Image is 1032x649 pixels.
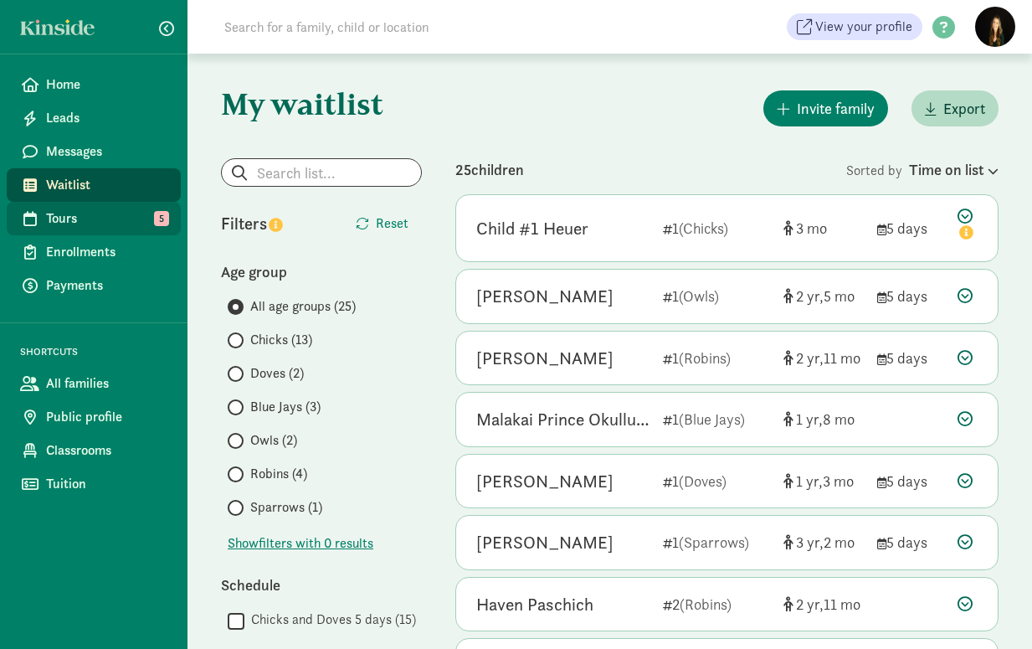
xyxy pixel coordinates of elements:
[680,595,732,614] span: (Robins)
[911,90,999,126] button: Export
[783,347,864,369] div: [object Object]
[476,468,614,495] div: Clara Nguyen
[823,409,855,429] span: 8
[214,10,684,44] input: Search for a family, child or location
[46,242,167,262] span: Enrollments
[46,276,167,296] span: Payments
[679,348,731,368] span: (Robins)
[663,470,770,492] div: 1
[7,202,181,235] a: Tours 5
[815,17,912,37] span: View your profile
[476,591,593,618] div: Haven Paschich
[797,97,875,120] span: Invite family
[796,286,824,306] span: 2
[476,345,614,372] div: Alyssa Han
[250,464,307,484] span: Robins (4)
[824,533,855,552] span: 2
[783,593,864,616] div: [object Object]
[663,408,770,430] div: 1
[796,219,827,238] span: 3
[783,531,864,554] div: [object Object]
[824,348,860,368] span: 11
[222,159,421,186] input: Search list...
[663,593,770,616] div: 2
[250,296,356,317] span: All age groups (25)
[46,474,167,494] span: Tuition
[46,142,167,162] span: Messages
[46,75,167,95] span: Home
[679,219,728,238] span: (Chicks)
[250,330,312,350] span: Chicks (13)
[763,90,888,126] button: Invite family
[476,406,649,433] div: Malakai Prince Okullu-Dance
[663,347,770,369] div: 1
[476,529,614,556] div: Henry Stephenson
[7,400,181,434] a: Public profile
[824,595,860,614] span: 11
[376,214,408,234] span: Reset
[824,286,855,306] span: 5
[7,367,181,400] a: All families
[7,269,181,302] a: Payments
[877,531,944,554] div: 5 days
[663,531,770,554] div: 1
[796,409,823,429] span: 1
[877,470,944,492] div: 5 days
[228,533,373,554] button: Showfilters with 0 results
[7,135,181,168] a: Messages
[7,235,181,269] a: Enrollments
[787,13,922,40] a: View your profile
[877,285,944,307] div: 5 days
[877,347,944,369] div: 5 days
[7,168,181,202] a: Waitlist
[250,397,321,417] span: Blue Jays (3)
[228,533,373,554] span: Show filters with 0 results
[250,497,322,518] span: Sparrows (1)
[783,470,864,492] div: [object Object]
[679,471,727,491] span: (Doves)
[46,407,167,427] span: Public profile
[663,285,770,307] div: 1
[476,283,614,310] div: Jacob P
[783,285,864,307] div: [object Object]
[796,471,823,491] span: 1
[783,408,864,430] div: [object Object]
[679,409,745,429] span: (Blue Jays)
[783,217,864,240] div: [object Object]
[823,471,854,491] span: 3
[221,574,422,596] div: Schedule
[7,434,181,467] a: Classrooms
[46,373,167,394] span: All families
[909,158,999,181] div: Time on list
[154,211,169,226] span: 5
[679,286,719,306] span: (Owls)
[796,533,824,552] span: 3
[46,108,167,128] span: Leads
[7,467,181,501] a: Tuition
[796,348,824,368] span: 2
[250,430,297,451] span: Owls (2)
[221,260,422,283] div: Age group
[679,533,749,552] span: (Sparrows)
[250,363,304,384] span: Doves (2)
[221,211,321,236] div: Filters
[7,68,181,101] a: Home
[46,440,167,461] span: Classrooms
[244,610,416,630] label: Chicks and Doves 5 days (15)
[948,569,1032,649] iframe: Chat Widget
[943,97,985,120] span: Export
[342,207,422,240] button: Reset
[796,595,824,614] span: 2
[46,209,167,229] span: Tours
[221,87,422,121] h1: My waitlist
[476,215,588,242] div: Child #1 Heuer
[46,175,167,195] span: Waitlist
[7,101,181,135] a: Leads
[877,217,944,240] div: 5 days
[846,158,999,181] div: Sorted by
[455,158,846,181] div: 25 children
[663,217,770,240] div: 1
